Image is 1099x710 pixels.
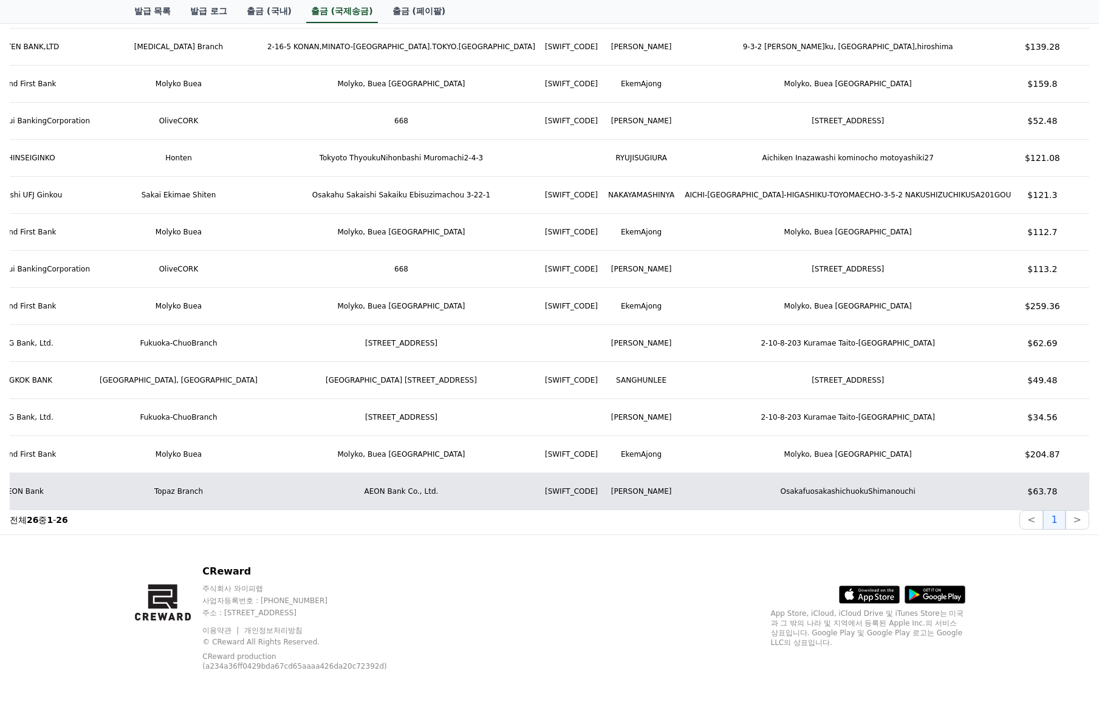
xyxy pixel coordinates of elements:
p: $139.28 [1021,41,1064,53]
td: [PERSON_NAME] [603,29,680,66]
td: Molyko Buea [95,214,262,251]
td: [SWIFT_CODE] [540,362,603,399]
a: 개인정보처리방침 [244,626,303,635]
td: Sakai Ekimae Shiten [95,177,262,214]
p: CReward [202,564,416,579]
td: [PERSON_NAME] [603,399,680,436]
td: Molyko Buea [95,66,262,103]
span: Messages [101,404,137,414]
td: [SWIFT_CODE] [540,29,603,66]
td: [GEOGRAPHIC_DATA] [STREET_ADDRESS] [262,362,540,399]
td: Molyko, Buea [GEOGRAPHIC_DATA] [262,288,540,325]
td: [SWIFT_CODE] [540,177,603,214]
td: Fukuoka-ChuoBranch [95,399,262,436]
a: 이용약관 [202,626,241,635]
td: EkemAjong [603,436,680,473]
p: $62.69 [1021,337,1064,349]
p: $121.08 [1021,152,1064,164]
td: [GEOGRAPHIC_DATA], [GEOGRAPHIC_DATA] [95,362,262,399]
td: Molyko, Buea [GEOGRAPHIC_DATA] [680,214,1016,251]
td: Molyko, Buea [GEOGRAPHIC_DATA] [262,436,540,473]
p: 사업자등록번호 : [PHONE_NUMBER] [202,596,416,606]
td: AICHI-[GEOGRAPHIC_DATA]-HIGASHIKU-TOYOMAECHO-3-5-2 NAKUSHIZUCHIKUSA201GOU [680,177,1016,214]
p: $112.7 [1021,226,1064,238]
td: [SWIFT_CODE] [540,66,603,103]
td: 2-16-5 KONAN,MINATO-[GEOGRAPHIC_DATA].TOKYO.[GEOGRAPHIC_DATA] [262,29,540,66]
td: Molyko Buea [95,288,262,325]
td: Molyko Buea [95,436,262,473]
td: [STREET_ADDRESS] [262,325,540,362]
td: [STREET_ADDRESS] [680,103,1016,140]
td: EkemAjong [603,66,680,103]
p: $204.87 [1021,448,1064,460]
td: Molyko, Buea [GEOGRAPHIC_DATA] [262,214,540,251]
td: Fukuoka-ChuoBranch [95,325,262,362]
td: [PERSON_NAME] [603,251,680,288]
span: Home [31,403,52,413]
p: 전체 중 - [10,514,68,526]
p: $52.48 [1021,115,1064,127]
td: [STREET_ADDRESS] [262,399,540,436]
td: [SWIFT_CODE] [540,214,603,251]
td: [SWIFT_CODE] [540,473,603,510]
td: 2-10-8-203 Kuramae Taito-[GEOGRAPHIC_DATA] [680,325,1016,362]
td: [PERSON_NAME] [603,473,680,510]
a: Messages [80,385,157,415]
strong: 26 [27,515,38,525]
td: [PERSON_NAME] [603,103,680,140]
td: [SWIFT_CODE] [540,288,603,325]
td: RYUJISUGIURA [603,140,680,177]
td: [MEDICAL_DATA] Branch [95,29,262,66]
p: $121.3 [1021,189,1064,201]
p: $34.56 [1021,411,1064,423]
button: < [1019,510,1043,530]
td: OliveCORK [95,251,262,288]
td: Topaz Branch [95,473,262,510]
td: AEON Bank Co., Ltd. [262,473,540,510]
button: 1 [1043,510,1065,530]
td: Molyko, Buea [GEOGRAPHIC_DATA] [262,66,540,103]
p: 주소 : [STREET_ADDRESS] [202,608,416,618]
td: [PERSON_NAME] [603,325,680,362]
p: 주식회사 와이피랩 [202,584,416,593]
td: EkemAjong [603,288,680,325]
td: OsakafuosakashichuokuShimanouchi [680,473,1016,510]
td: Honten [95,140,262,177]
td: Aichiken Inazawashi kominocho motoyashiki27 [680,140,1016,177]
td: Molyko, Buea [GEOGRAPHIC_DATA] [680,436,1016,473]
p: CReward production (a234a36ff0429bda67cd65aaaa426da20c72392d) [202,652,397,671]
p: $49.48 [1021,374,1064,386]
td: [SWIFT_CODE] [540,251,603,288]
td: OliveCORK [95,103,262,140]
td: EkemAjong [603,214,680,251]
td: Osakahu Sakaishi Sakaiku Ebisuzimachou 3-22-1 [262,177,540,214]
td: 668 [262,103,540,140]
td: [STREET_ADDRESS] [680,362,1016,399]
p: $63.78 [1021,485,1064,497]
td: Tokyoto ThyoukuNihonbashi Muromachi2-4-3 [262,140,540,177]
td: [STREET_ADDRESS] [680,251,1016,288]
td: SANGHUNLEE [603,362,680,399]
p: $259.36 [1021,300,1064,312]
button: > [1066,510,1089,530]
td: 668 [262,251,540,288]
td: NAKAYAMASHINYA [603,177,680,214]
td: 9-3-2 [PERSON_NAME]ku, [GEOGRAPHIC_DATA],hiroshima [680,29,1016,66]
td: Molyko, Buea [GEOGRAPHIC_DATA] [680,66,1016,103]
p: App Store, iCloud, iCloud Drive 및 iTunes Store는 미국과 그 밖의 나라 및 지역에서 등록된 Apple Inc.의 서비스 상표입니다. Goo... [771,609,965,647]
span: Settings [180,403,210,413]
p: © CReward All Rights Reserved. [202,637,416,647]
td: [SWIFT_CODE] [540,103,603,140]
p: $113.2 [1021,263,1064,275]
p: $159.8 [1021,78,1064,90]
strong: 26 [56,515,67,525]
td: Molyko, Buea [GEOGRAPHIC_DATA] [680,288,1016,325]
a: Home [4,385,80,415]
a: Settings [157,385,233,415]
td: [SWIFT_CODE] [540,436,603,473]
strong: 1 [47,515,53,525]
td: 2-10-8-203 Kuramae Taito-[GEOGRAPHIC_DATA] [680,399,1016,436]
